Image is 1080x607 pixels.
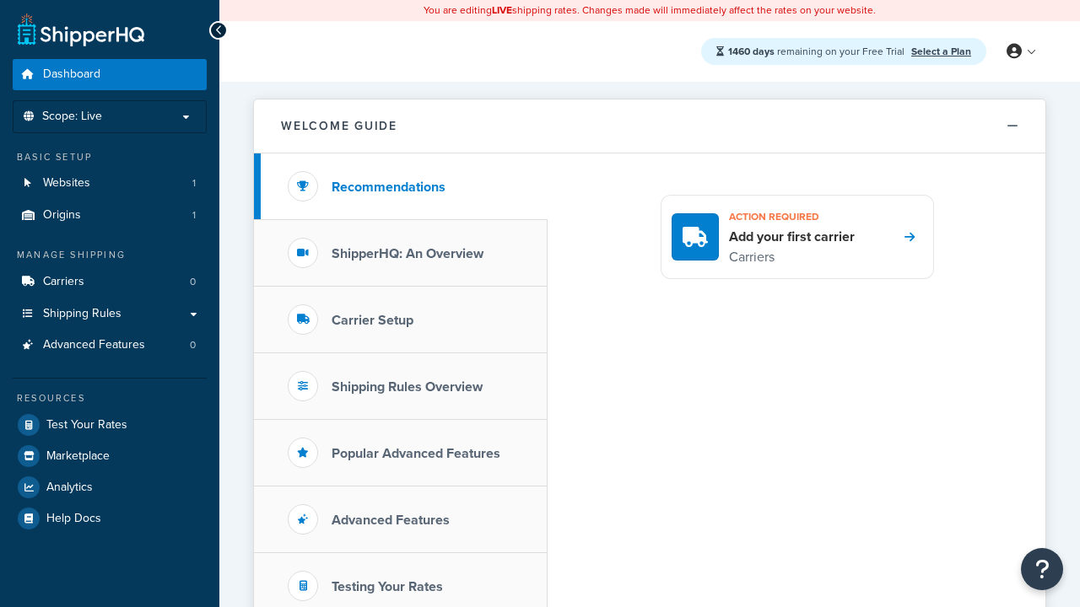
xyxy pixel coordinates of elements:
[13,200,207,231] a: Origins1
[332,379,483,395] h3: Shipping Rules Overview
[13,330,207,361] li: Advanced Features
[13,298,207,330] a: Shipping Rules
[46,481,93,495] span: Analytics
[46,512,101,526] span: Help Docs
[13,441,207,471] a: Marketplace
[13,150,207,164] div: Basic Setup
[46,449,110,464] span: Marketplace
[13,472,207,502] a: Analytics
[43,208,81,223] span: Origins
[42,110,102,124] span: Scope: Live
[332,313,413,328] h3: Carrier Setup
[332,513,450,528] h3: Advanced Features
[43,275,84,289] span: Carriers
[13,59,207,90] a: Dashboard
[13,168,207,199] li: Websites
[13,266,207,298] a: Carriers0
[192,208,196,223] span: 1
[43,307,121,321] span: Shipping Rules
[190,338,196,352] span: 0
[492,3,512,18] b: LIVE
[254,99,1045,153] button: Welcome Guide
[13,266,207,298] li: Carriers
[332,446,500,461] h3: Popular Advanced Features
[281,120,397,132] h2: Welcome Guide
[729,228,855,246] h4: Add your first carrier
[13,503,207,534] a: Help Docs
[46,418,127,432] span: Test Your Rates
[729,206,855,228] h3: Action required
[729,246,855,268] p: Carriers
[13,391,207,406] div: Resources
[332,180,445,195] h3: Recommendations
[43,176,90,191] span: Websites
[13,248,207,262] div: Manage Shipping
[43,67,100,82] span: Dashboard
[1021,548,1063,590] button: Open Resource Center
[728,44,907,59] span: remaining on your Free Trial
[192,176,196,191] span: 1
[13,410,207,440] a: Test Your Rates
[13,330,207,361] a: Advanced Features0
[13,200,207,231] li: Origins
[332,246,483,261] h3: ShipperHQ: An Overview
[43,338,145,352] span: Advanced Features
[332,579,443,594] h3: Testing Your Rates
[911,44,971,59] a: Select a Plan
[728,44,775,59] strong: 1460 days
[190,275,196,289] span: 0
[13,168,207,199] a: Websites1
